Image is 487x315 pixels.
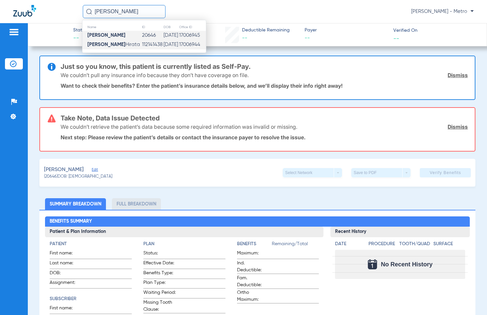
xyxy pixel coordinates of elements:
[433,241,465,250] app-breakdown-title: Surface
[61,123,297,130] p: We couldn’t retrieve the patient’s data because some required information was invalid or missing.
[50,279,82,288] span: Assignment:
[368,259,377,269] img: Calendar
[305,27,387,34] span: Payer
[143,241,225,247] h4: Plan
[142,40,163,49] td: 112141438
[143,279,176,288] span: Plan Type:
[242,35,247,41] span: --
[143,250,176,259] span: Status:
[237,241,272,250] app-breakdown-title: Benefits
[61,63,468,70] h3: Just so you know, this patient is currently listed as Self-Pay.
[335,241,363,250] app-breakdown-title: Date
[163,31,179,40] td: [DATE]
[368,241,397,247] h4: Procedure
[179,31,206,40] td: 17006945
[73,34,87,42] span: --
[411,8,474,15] span: [PERSON_NAME] - Metro
[237,275,269,289] span: Fam. Deductible:
[87,33,125,38] strong: [PERSON_NAME]
[242,27,290,34] span: Deductible Remaining
[45,216,470,227] h2: Benefits Summary
[143,260,176,269] span: Effective Date:
[142,31,163,40] td: 20646
[82,23,142,31] th: Name
[237,250,269,259] span: Maximum:
[305,34,387,42] span: --
[61,82,468,89] p: Want to check their benefits? Enter the patient’s insurance details below, and we’ll display thei...
[143,299,176,313] span: Missing Tooth Clause:
[448,72,468,78] a: Dismiss
[61,72,249,78] p: We couldn’t pull any insurance info because they don’t have coverage on file.
[330,227,470,237] h3: Recent History
[50,260,82,269] span: Last name:
[44,166,84,174] span: [PERSON_NAME]
[86,9,92,15] img: Search Icon
[13,5,36,17] img: Zuub Logo
[237,260,269,274] span: Ind. Deductible:
[45,198,106,210] li: Summary Breakdown
[179,23,206,31] th: Office ID
[61,115,468,121] h3: Take Note, Data Issue Detected
[399,241,431,250] app-breakdown-title: Tooth/Quad
[381,261,433,268] span: No Recent History
[393,35,399,42] span: --
[143,289,176,298] span: Waiting Period:
[272,241,319,250] span: Remaining/Total
[399,241,431,247] h4: Tooth/Quad
[143,270,176,279] span: Benefits Type:
[50,241,132,247] h4: Patient
[368,241,397,250] app-breakdown-title: Procedure
[92,167,98,174] span: Edit
[112,198,161,210] li: Full Breakdown
[87,42,140,47] span: Hirata
[142,23,163,31] th: ID
[335,241,363,247] h4: Date
[45,227,323,237] h3: Patient & Plan Information
[454,283,487,315] iframe: Chat Widget
[48,114,56,122] img: error-icon
[393,27,476,34] span: Verified On
[50,250,82,259] span: First name:
[179,40,206,49] td: 17006944
[448,123,468,130] a: Dismiss
[87,42,125,47] strong: [PERSON_NAME]
[163,40,179,49] td: [DATE]
[50,270,82,279] span: DOB:
[73,27,87,34] span: Status
[433,241,465,247] h4: Surface
[50,295,132,302] h4: Subscriber
[163,23,179,31] th: DOB
[48,63,56,71] img: info-icon
[50,305,82,314] span: First name:
[83,5,166,18] input: Search for patients
[61,134,468,141] p: Next step: Please review the patient’s details or contact the insurance payer to resolve the issue.
[44,174,112,180] span: (20646) DOB: [DEMOGRAPHIC_DATA]
[237,241,272,247] h4: Benefits
[9,28,19,36] img: hamburger-icon
[237,289,269,303] span: Ortho Maximum:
